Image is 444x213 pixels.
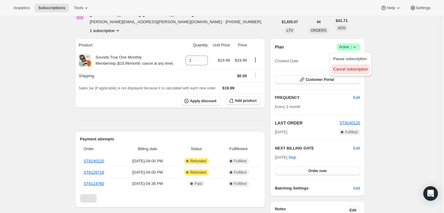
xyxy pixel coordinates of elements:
button: Help [377,4,405,12]
span: Apply discount [190,99,217,103]
span: [DATE] · 04:00 PM [123,158,173,164]
a: ST8140120 [340,121,360,125]
div: Sounds True One Monthly [91,54,173,67]
th: Unit Price [210,38,232,52]
span: Paid [195,181,202,186]
span: Fulfilled [234,159,247,164]
h2: Payment attempts [80,136,260,142]
span: [DATE] [275,129,287,135]
span: Sales tax (if applicable) is not displayed because it is calculated with each new order. [79,86,216,90]
span: | [351,45,352,49]
h2: LAST ORDER [275,120,340,126]
span: [DATE] · 04:00 PM [123,169,173,175]
div: Open Intercom Messenger [423,186,438,201]
span: Edit [353,95,360,101]
span: Fulfilled [234,181,247,186]
span: AOV [338,26,345,30]
th: Quantity [182,38,210,52]
span: Tools [74,5,83,10]
span: [DATE] · 04:38 PM [123,181,173,187]
button: Product actions [251,56,260,63]
a: ST8140120 [84,159,104,163]
h2: NEXT BILLING DATE [275,145,353,151]
span: Customer Portal [306,77,334,82]
span: Fulfilled [234,170,247,175]
button: Subscriptions [34,4,69,12]
th: Product [75,38,182,52]
button: Cancel subscription [331,64,370,74]
span: [DATE] · [275,155,296,160]
span: Fulfilled [345,130,358,135]
button: Pause subscription [331,54,370,64]
span: $19.99 [222,86,235,90]
span: Created Date [275,58,298,64]
th: Price [232,38,249,52]
span: Skip [288,154,296,161]
nav: Pagination [80,194,260,203]
button: ST8140120 [340,120,360,126]
span: Refunded [190,159,206,164]
span: Every 1 month [275,104,301,109]
span: $0.00 [237,74,247,78]
span: Active [339,44,358,50]
span: Pause subscription [333,56,367,61]
img: product img [79,54,91,67]
h2: Plan [275,44,284,50]
span: Help [387,5,395,10]
span: Billing date [123,146,173,152]
span: LTV [287,28,293,33]
span: Cancel subscription [333,67,368,71]
button: 44 [313,18,324,26]
span: [PERSON_NAME][EMAIL_ADDRESS][PERSON_NAME][DOMAIN_NAME] · [PHONE_NUMBER] [90,19,261,25]
button: Settings [406,4,434,12]
a: ST8114760 [84,181,104,186]
button: Skip [285,153,300,162]
button: Apply discount [182,96,220,106]
span: $1,835.07 [282,20,298,24]
button: Add product [226,96,260,105]
button: Analytics [10,4,33,12]
span: Status [176,146,216,152]
span: Fulfillment [220,146,257,152]
button: Edit [350,93,364,103]
span: 44 [316,20,320,24]
button: Customer Portal [275,75,360,84]
span: Add product [235,98,256,103]
h6: Batching Settings [275,185,353,191]
span: Add [353,185,360,191]
button: Product actions [90,27,121,34]
span: Subscriptions [38,5,65,10]
h2: FREQUENCY [275,95,353,101]
span: $19.99 [235,58,247,63]
div: [PERSON_NAME] [PERSON_NAME] [90,10,201,16]
button: Add [349,183,364,193]
button: $1,835.07 [278,18,301,26]
button: Order now [275,167,360,175]
span: Settings [416,5,431,10]
span: Order now [308,168,327,173]
th: Shipping [75,69,182,82]
button: Tools [70,4,93,12]
small: Membership ($19.99/month. cancel at any time) [96,61,173,66]
span: $19.99 [218,58,230,63]
th: Order [80,142,121,156]
span: Refunded [190,170,206,175]
span: Edit [349,208,356,213]
span: ORDERS [311,28,326,33]
a: ST8126718 [84,170,104,175]
span: Analytics [13,5,30,10]
button: Shipping actions [251,72,260,78]
span: $41.71 [336,18,348,24]
button: Edit [353,145,360,151]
